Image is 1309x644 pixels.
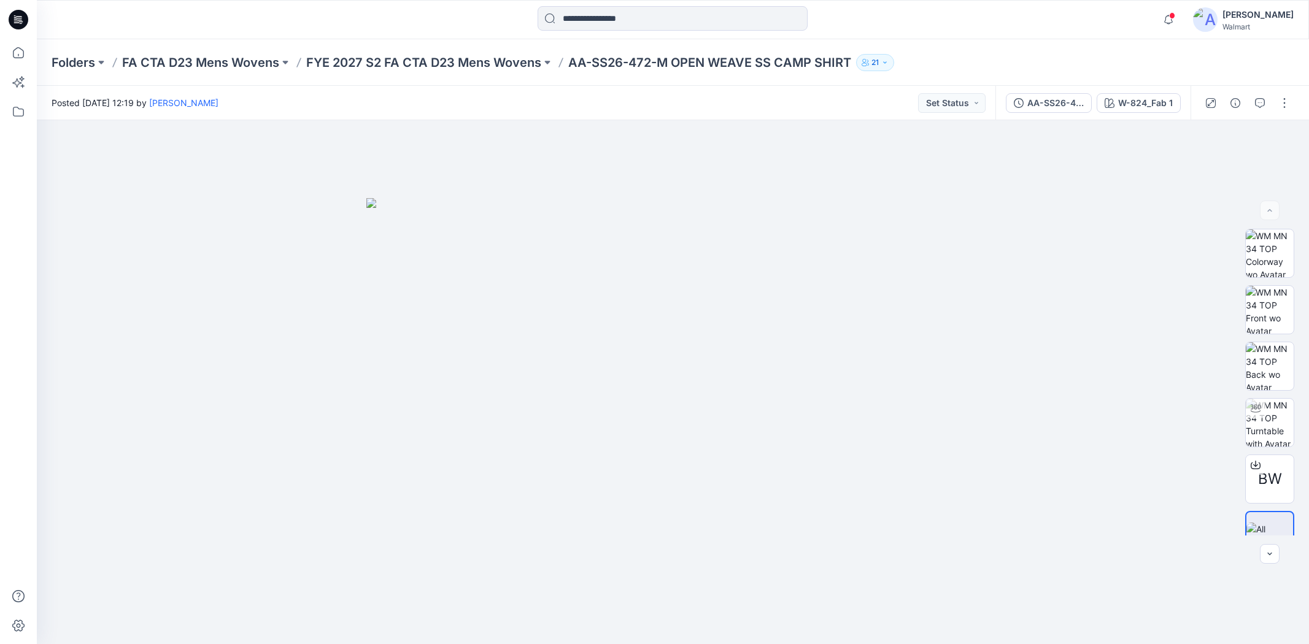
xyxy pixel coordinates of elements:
[1246,399,1294,447] img: WM MN 34 TOP Turntable with Avatar
[149,98,218,108] a: [PERSON_NAME]
[1246,286,1294,334] img: WM MN 34 TOP Front wo Avatar
[1222,7,1294,22] div: [PERSON_NAME]
[52,54,95,71] a: Folders
[1193,7,1218,32] img: avatar
[1226,93,1245,113] button: Details
[1222,22,1294,31] div: Walmart
[52,96,218,109] span: Posted [DATE] 12:19 by
[871,56,879,69] p: 21
[366,198,980,644] img: eyJhbGciOiJIUzI1NiIsImtpZCI6IjAiLCJzbHQiOiJzZXMiLCJ0eXAiOiJKV1QifQ.eyJkYXRhIjp7InR5cGUiOiJzdG9yYW...
[856,54,894,71] button: 21
[1246,342,1294,390] img: WM MN 34 TOP Back wo Avatar
[122,54,279,71] a: FA CTA D23 Mens Wovens
[1027,96,1084,110] div: AA-SS26-472-M OPEN WEAVE SS CAMP SHIRT
[1246,523,1293,548] img: All colorways
[1118,96,1173,110] div: W-824_Fab 1
[568,54,851,71] p: AA-SS26-472-M OPEN WEAVE SS CAMP SHIRT
[306,54,541,71] a: FYE 2027 S2 FA CTA D23 Mens Wovens
[1006,93,1092,113] button: AA-SS26-472-M OPEN WEAVE SS CAMP SHIRT
[1097,93,1181,113] button: W-824_Fab 1
[1246,229,1294,277] img: WM MN 34 TOP Colorway wo Avatar
[1258,468,1282,490] span: BW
